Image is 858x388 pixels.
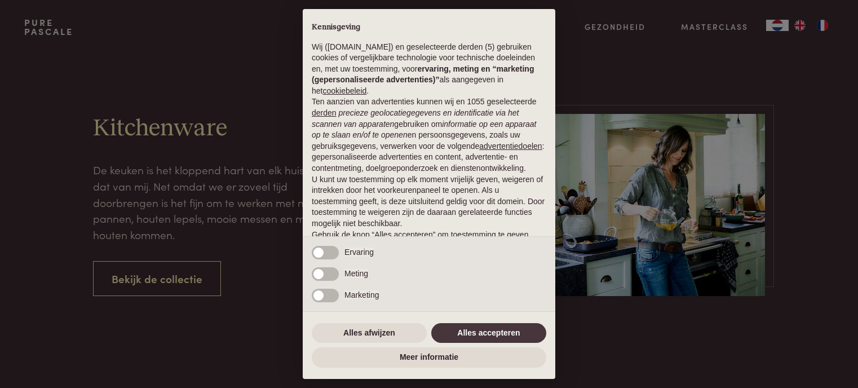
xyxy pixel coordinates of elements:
[312,42,546,97] p: Wij ([DOMAIN_NAME]) en geselecteerde derden (5) gebruiken cookies of vergelijkbare technologie vo...
[344,248,374,257] span: Ervaring
[312,64,534,85] strong: ervaring, meting en “marketing (gepersonaliseerde advertenties)”
[312,347,546,368] button: Meer informatie
[312,120,537,140] em: informatie op een apparaat op te slaan en/of te openen
[344,269,368,278] span: Meting
[312,108,519,129] em: precieze geolocatiegegevens en identificatie via het scannen van apparaten
[312,108,337,119] button: derden
[312,323,427,343] button: Alles afwijzen
[312,230,546,263] p: Gebruik de knop “Alles accepteren” om toestemming te geven. Gebruik de knop “Alles afwijzen” om d...
[312,174,546,230] p: U kunt uw toestemming op elk moment vrijelijk geven, weigeren of intrekken door het voorkeurenpan...
[322,86,366,95] a: cookiebeleid
[479,141,542,152] button: advertentiedoelen
[344,290,379,299] span: Marketing
[431,323,546,343] button: Alles accepteren
[312,96,546,174] p: Ten aanzien van advertenties kunnen wij en 1055 geselecteerde gebruiken om en persoonsgegevens, z...
[312,23,546,33] h2: Kennisgeving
